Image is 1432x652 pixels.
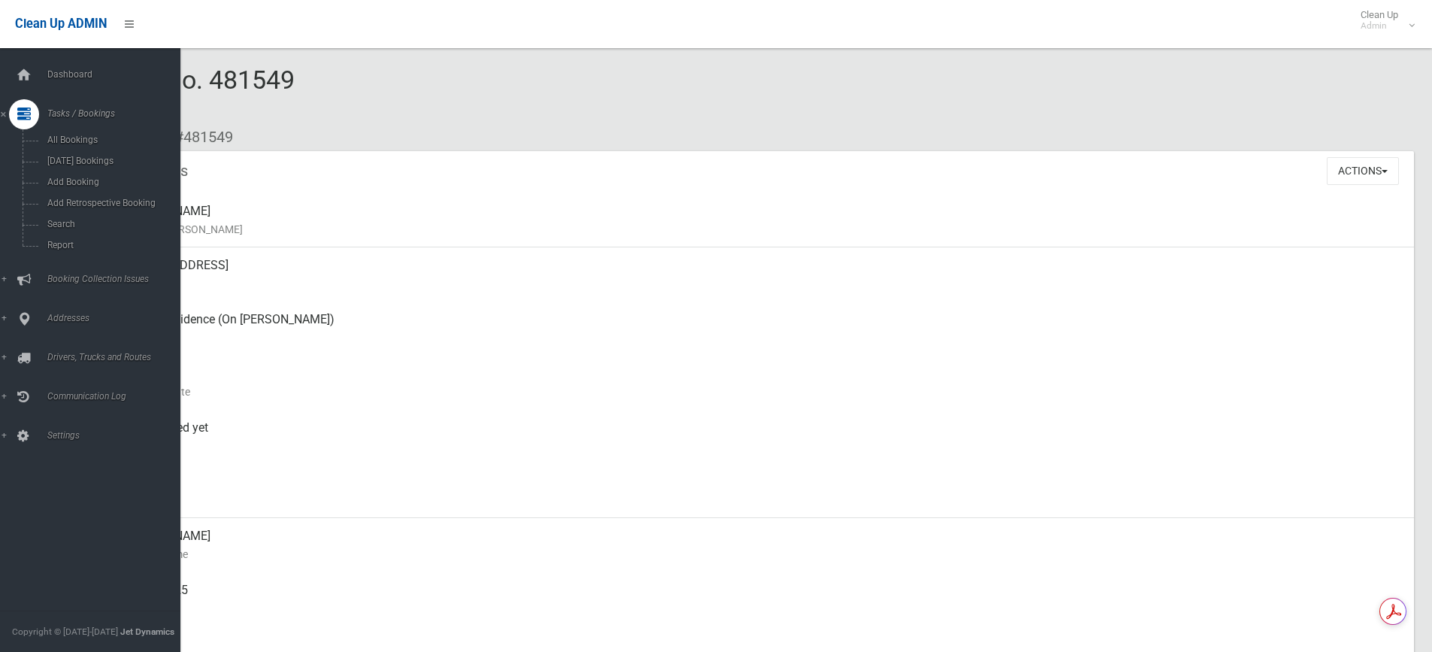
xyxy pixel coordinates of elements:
div: [DATE] [120,464,1402,518]
div: [DATE] [120,356,1402,410]
div: Not collected yet [120,410,1402,464]
span: Clean Up ADMIN [15,17,107,31]
div: Side of Residence (On [PERSON_NAME]) [120,302,1402,356]
small: Address [120,274,1402,293]
span: [DATE] Bookings [43,156,179,166]
span: Dashboard [43,69,192,80]
div: [PERSON_NAME] [120,518,1402,572]
span: Tasks / Bookings [43,108,192,119]
div: [STREET_ADDRESS] [120,247,1402,302]
button: Actions [1327,157,1399,185]
small: Collected At [120,437,1402,455]
small: Admin [1361,20,1398,32]
small: Pickup Point [120,329,1402,347]
span: Add Booking [43,177,179,187]
span: Booking No. 481549 [66,65,295,123]
span: Addresses [43,313,192,323]
span: Settings [43,430,192,441]
li: #481549 [164,123,233,151]
span: All Bookings [43,135,179,145]
span: Clean Up [1353,9,1413,32]
span: Report [43,240,179,250]
span: Communication Log [43,391,192,402]
span: Drivers, Trucks and Routes [43,352,192,362]
div: [PERSON_NAME] [120,193,1402,247]
small: Zone [120,491,1402,509]
small: Collection Date [120,383,1402,401]
span: Add Retrospective Booking [43,198,179,208]
small: Name of [PERSON_NAME] [120,220,1402,238]
small: Mobile [120,599,1402,617]
span: Search [43,219,179,229]
span: Copyright © [DATE]-[DATE] [12,626,118,637]
div: 0422812725 [120,572,1402,626]
small: Contact Name [120,545,1402,563]
span: Booking Collection Issues [43,274,192,284]
strong: Jet Dynamics [120,626,174,637]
